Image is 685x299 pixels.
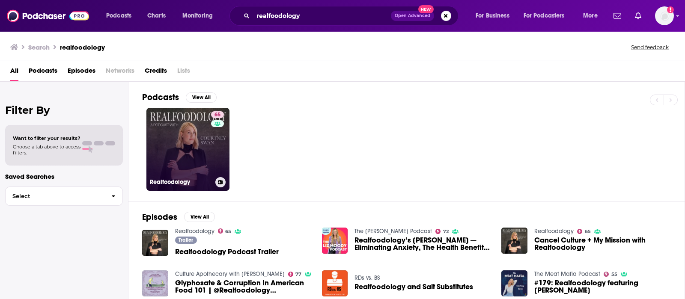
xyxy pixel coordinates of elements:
[147,10,166,22] span: Charts
[13,144,80,156] span: Choose a tab above to access filters.
[28,43,50,51] h3: Search
[655,6,674,25] img: User Profile
[214,111,220,119] span: 65
[534,279,671,294] a: #179: Realfoodology featuring Courtney Swan
[175,228,214,235] a: Realfoodology
[68,64,95,81] a: Episodes
[106,10,131,22] span: Podcasts
[354,283,473,290] a: Realfoodology and Salt Substitutes
[182,10,213,22] span: Monitoring
[354,228,432,235] a: The Liz Moody Podcast
[142,230,168,256] img: Realfoodology Podcast Trailer
[655,6,674,25] button: Show profile menu
[655,6,674,25] span: Logged in as nicole.koremenos
[610,9,625,23] a: Show notifications dropdown
[354,237,491,251] span: Realfoodology’s [PERSON_NAME] — Eliminating Anxiety, The Health Benefits Of Masturbation & Tourin...
[177,64,190,81] span: Lists
[518,9,577,23] button: open menu
[534,228,574,235] a: Realfoodology
[225,230,231,234] span: 65
[238,6,467,26] div: Search podcasts, credits, & more...
[534,279,671,294] span: #179: Realfoodology featuring [PERSON_NAME]
[288,272,302,277] a: 77
[443,230,449,234] span: 72
[534,270,600,278] a: The Meat Mafia Podcast
[175,279,312,294] a: Glyphosate & Corruption In American Food 101 | @Realfoodology Courtney Swan
[142,212,215,222] a: EpisodesView All
[391,11,434,21] button: Open AdvancedNew
[145,64,167,81] a: Credits
[418,5,434,13] span: New
[476,10,509,22] span: For Business
[295,272,301,276] span: 77
[218,228,232,234] a: 65
[142,212,177,222] h2: Episodes
[186,92,217,103] button: View All
[577,229,591,234] a: 65
[501,228,527,254] img: Cancel Culture + My Mission with Realfoodology
[175,248,279,255] a: Realfoodology Podcast Trailer
[501,270,527,296] img: #179: Realfoodology featuring Courtney Swan
[667,6,674,13] svg: Add a profile image
[150,178,212,186] h3: Realfoodology
[395,14,430,18] span: Open Advanced
[524,10,565,22] span: For Podcasters
[142,9,171,23] a: Charts
[211,111,224,118] a: 65
[142,92,179,103] h2: Podcasts
[13,135,80,141] span: Want to filter your results?
[322,270,348,296] img: Realfoodology and Salt Substitutes
[470,9,520,23] button: open menu
[29,64,57,81] a: Podcasts
[179,237,193,243] span: Trailer
[142,92,217,103] a: PodcastsView All
[5,187,123,206] button: Select
[631,9,645,23] a: Show notifications dropdown
[60,43,105,51] h3: realfoodology
[146,108,229,191] a: 65Realfoodology
[628,44,671,51] button: Send feedback
[10,64,18,81] a: All
[7,8,89,24] img: Podchaser - Follow, Share and Rate Podcasts
[435,229,449,234] a: 72
[354,274,380,281] a: RDs vs. BS
[142,270,168,296] img: Glyphosate & Corruption In American Food 101 | @Realfoodology Courtney Swan
[585,230,591,234] span: 65
[534,237,671,251] a: Cancel Culture + My Mission with Realfoodology
[253,9,391,23] input: Search podcasts, credits, & more...
[6,193,104,199] span: Select
[322,228,348,254] img: Realfoodology’s Courtney Swan — Eliminating Anxiety, The Health Benefits Of Masturbation & Tourin...
[176,9,224,23] button: open menu
[604,272,617,277] a: 55
[175,270,285,278] a: Culture Apothecary with Alex Clark
[577,9,608,23] button: open menu
[5,104,123,116] h2: Filter By
[583,10,598,22] span: More
[106,64,134,81] span: Networks
[354,237,491,251] a: Realfoodology’s Courtney Swan — Eliminating Anxiety, The Health Benefits Of Masturbation & Tourin...
[5,172,123,181] p: Saved Searches
[611,272,617,276] span: 55
[184,212,215,222] button: View All
[100,9,143,23] button: open menu
[175,279,312,294] span: Glyphosate & Corruption In American Food 101 | @Realfoodology [PERSON_NAME]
